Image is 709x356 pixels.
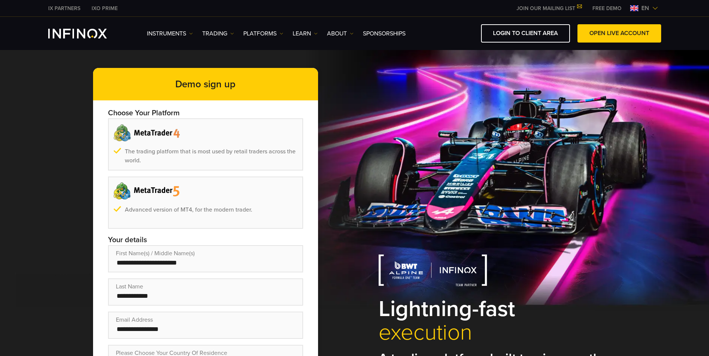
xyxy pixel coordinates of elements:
a: SPONSORSHIPS [363,29,406,38]
a: INFINOX MENU [587,4,627,12]
span: en [638,4,652,13]
a: Instruments [147,29,193,38]
a: PLATFORMS [243,29,283,38]
a: INFINOX [86,4,123,12]
p: Your details [108,235,303,245]
a: LOGIN TO CLIENT AREA [481,24,570,43]
strong: Demo sign up [175,78,235,90]
a: ABOUT [327,29,354,38]
a: Learn [293,29,318,38]
h1: Lightning-fast [379,297,616,344]
span: execution [379,321,616,344]
p: Choose Your Platform [108,108,303,118]
a: INFINOX Logo [48,29,124,38]
a: TRADING [202,29,234,38]
a: INFINOX [43,4,86,12]
a: OPEN LIVE ACCOUNT [577,24,661,43]
a: JOIN OUR MAILING LIST [511,5,587,12]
